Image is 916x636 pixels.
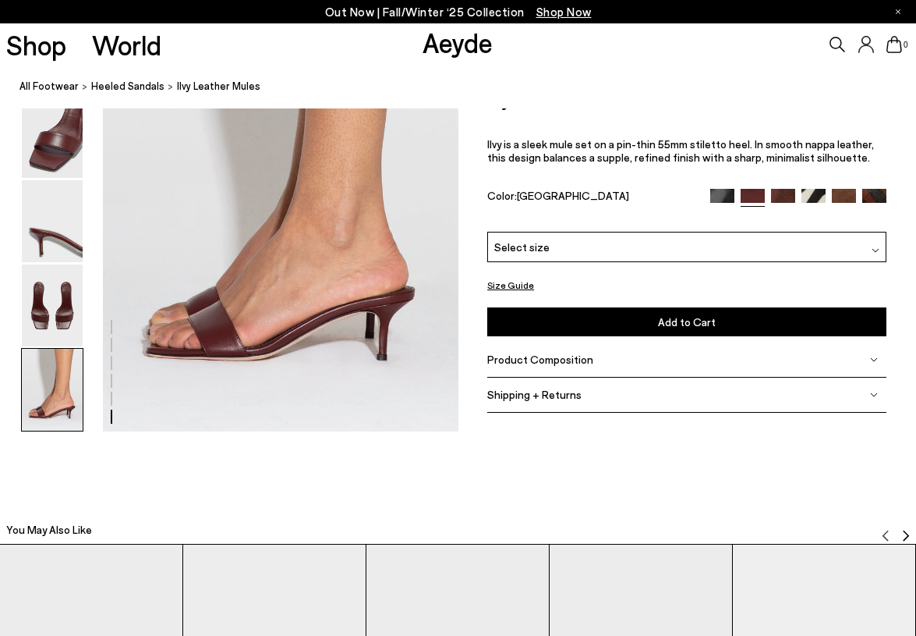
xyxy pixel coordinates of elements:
span: [GEOGRAPHIC_DATA] [517,189,629,202]
span: Add to Cart [658,315,716,329]
a: 0 [886,36,902,53]
a: Shop [6,31,66,59]
img: Ilvy Leather Mules - Image 3 [22,96,83,178]
nav: breadcrumb [19,66,916,108]
span: Ilvy is a sleek mule set on a pin-thin 55mm stiletto heel. In smooth nappa leather, this design b... [487,137,874,163]
span: Shipping + Returns [487,388,582,401]
span: Select size [494,239,550,255]
img: Ilvy Leather Mules - Image 5 [22,265,83,346]
img: svg%3E [870,356,878,364]
span: 0 [902,41,910,49]
button: Previous slide [879,518,892,542]
div: Color: [487,189,698,207]
span: Ilvy Leather Mules [177,78,260,94]
p: Out Now | Fall/Winter ‘25 Collection [325,2,592,22]
button: Add to Cart [487,307,886,336]
img: svg%3E [879,529,892,542]
span: Product Composition [487,353,593,366]
h2: You May Also Like [6,522,92,538]
span: heeled sandals [91,80,164,92]
button: Next slide [900,518,912,542]
a: World [92,31,161,59]
span: Navigate to /collections/new-in [536,5,592,19]
img: Ilvy Leather Mules - Image 4 [22,180,83,262]
a: heeled sandals [91,78,164,94]
img: svg%3E [870,391,878,399]
img: Ilvy Leather Mules - Image 6 [22,349,83,431]
button: Size Guide [487,275,534,294]
img: svg%3E [872,246,879,254]
img: svg%3E [900,529,912,542]
a: All Footwear [19,78,79,94]
a: Aeyde [423,26,493,59]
